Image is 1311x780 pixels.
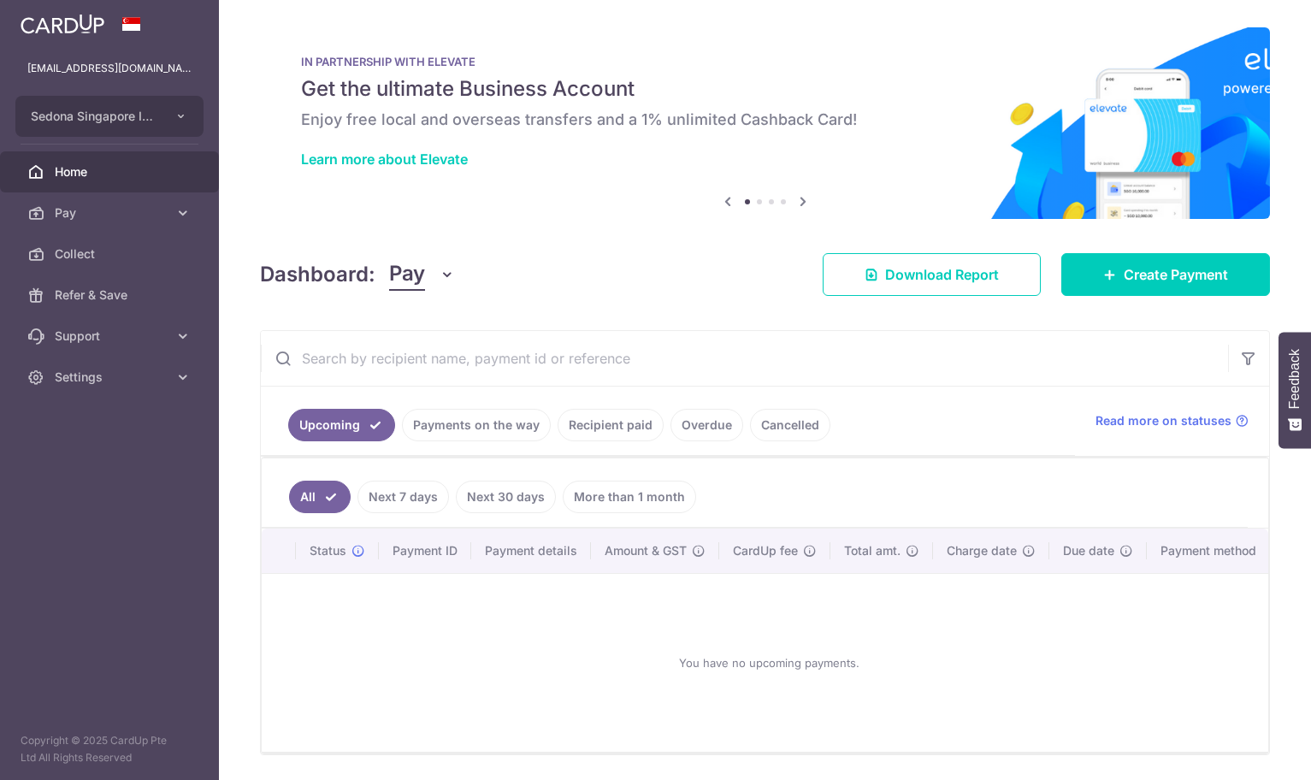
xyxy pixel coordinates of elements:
a: Upcoming [288,409,395,441]
button: Sedona Singapore International Pte Ltd [15,96,204,137]
a: More than 1 month [563,481,696,513]
span: Collect [55,245,168,263]
h4: Dashboard: [260,259,375,290]
span: Read more on statuses [1095,412,1231,429]
a: Next 30 days [456,481,556,513]
span: Charge date [947,542,1017,559]
a: Learn more about Elevate [301,151,468,168]
th: Payment method [1147,529,1277,573]
span: Pay [55,204,168,222]
a: Recipient paid [558,409,664,441]
span: Pay [389,258,425,291]
h6: Enjoy free local and overseas transfers and a 1% unlimited Cashback Card! [301,109,1229,130]
span: Feedback [1287,349,1302,409]
div: You have no upcoming payments. [282,588,1256,738]
button: Pay [389,258,455,291]
span: CardUp fee [733,542,798,559]
span: Sedona Singapore International Pte Ltd [31,108,157,125]
p: IN PARTNERSHIP WITH ELEVATE [301,55,1229,68]
a: Overdue [670,409,743,441]
th: Payment ID [379,529,471,573]
input: Search by recipient name, payment id or reference [261,331,1228,386]
span: Refer & Save [55,287,168,304]
a: Payments on the way [402,409,551,441]
a: Cancelled [750,409,830,441]
button: Feedback - Show survey [1279,332,1311,448]
span: Create Payment [1124,264,1228,285]
span: Home [55,163,168,180]
a: Read more on statuses [1095,412,1249,429]
a: Create Payment [1061,253,1270,296]
span: Total amt. [844,542,901,559]
a: Download Report [823,253,1041,296]
a: Next 7 days [357,481,449,513]
span: Download Report [885,264,999,285]
span: Support [55,328,168,345]
span: Amount & GST [605,542,687,559]
p: [EMAIL_ADDRESS][DOMAIN_NAME] [27,60,192,77]
img: Renovation banner [260,27,1270,219]
th: Payment details [471,529,591,573]
span: Settings [55,369,168,386]
img: CardUp [21,14,104,34]
a: All [289,481,351,513]
span: Due date [1063,542,1114,559]
span: Status [310,542,346,559]
h5: Get the ultimate Business Account [301,75,1229,103]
